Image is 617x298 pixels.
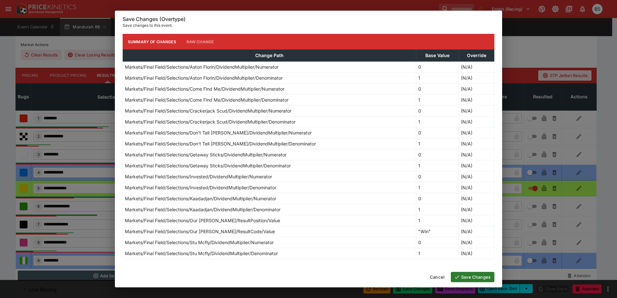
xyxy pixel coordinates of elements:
[123,50,416,62] th: Change Path
[125,239,274,246] p: Markets/Final Field/Selections/Stu Mcfly/DividendMultiplier/Numerator
[459,226,494,237] td: (N/A)
[416,171,459,182] td: 0
[125,206,280,213] p: Markets/Final Field/Selections/Kaadadjan/DividendMultiplier/Denominator
[416,193,459,204] td: 0
[125,184,276,191] p: Markets/Final Field/Selections/Invested/DividendMultiplier/Denominator
[459,50,494,62] th: Override
[426,272,448,282] button: Cancel
[125,173,272,180] p: Markets/Final Field/Selections/Invested/DividendMultiplier/Numerator
[459,149,494,160] td: (N/A)
[125,129,312,136] p: Markets/Final Field/Selections/Don't Tell [PERSON_NAME]/DividendMultiplier/Numerator
[416,50,459,62] th: Base Value
[125,250,278,257] p: Markets/Final Field/Selections/Stu Mcfly/DividendMultiplier/Denominator
[459,116,494,127] td: (N/A)
[125,228,275,235] p: Markets/Final Field/Selections/Our [PERSON_NAME]/ResultCode/Value
[459,204,494,215] td: (N/A)
[459,127,494,138] td: (N/A)
[459,138,494,149] td: (N/A)
[416,149,459,160] td: 0
[416,127,459,138] td: 0
[451,272,494,282] button: Save Changes
[125,217,280,224] p: Markets/Final Field/Selections/Our [PERSON_NAME]/ResultPosition/Value
[459,62,494,73] td: (N/A)
[416,73,459,84] td: 1
[181,34,219,49] button: Raw Change
[416,204,459,215] td: 1
[416,248,459,259] td: 1
[125,85,284,92] p: Markets/Final Field/Selections/Come Find Me/DividendMultiplier/Numerator
[123,22,494,29] p: Save changes to this event.
[123,34,181,49] button: Summary of Changes
[125,195,276,202] p: Markets/Final Field/Selections/Kaadadjan/DividendMultiplier/Numerator
[459,171,494,182] td: (N/A)
[416,215,459,226] td: 1
[416,62,459,73] td: 0
[459,160,494,171] td: (N/A)
[459,94,494,105] td: (N/A)
[125,96,288,103] p: Markets/Final Field/Selections/Come Find Me/DividendMultiplier/Denominator
[125,162,291,169] p: Markets/Final Field/Selections/Getaway Sticks/DividendMultiplier/Denominator
[125,64,278,70] p: Markets/Final Field/Selections/Aston Florin/DividendMultiplier/Numerator
[416,116,459,127] td: 1
[459,237,494,248] td: (N/A)
[125,107,291,114] p: Markets/Final Field/Selections/Crackerjack Scud/DividendMultiplier/Numerator
[459,182,494,193] td: (N/A)
[459,193,494,204] td: (N/A)
[459,105,494,116] td: (N/A)
[125,151,287,158] p: Markets/Final Field/Selections/Getaway Sticks/DividendMultiplier/Numerator
[459,73,494,84] td: (N/A)
[416,94,459,105] td: 1
[459,248,494,259] td: (N/A)
[416,84,459,94] td: 0
[416,105,459,116] td: 0
[416,237,459,248] td: 0
[459,84,494,94] td: (N/A)
[416,182,459,193] td: 1
[416,160,459,171] td: 1
[125,118,296,125] p: Markets/Final Field/Selections/Crackerjack Scud/DividendMultiplier/Denominator
[123,16,494,23] h6: Save Changes (Overtype)
[459,215,494,226] td: (N/A)
[416,226,459,237] td: "Win"
[125,74,283,81] p: Markets/Final Field/Selections/Aston Florin/DividendMultiplier/Denominator
[125,140,316,147] p: Markets/Final Field/Selections/Don't Tell [PERSON_NAME]/DividendMultiplier/Denominator
[416,138,459,149] td: 1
